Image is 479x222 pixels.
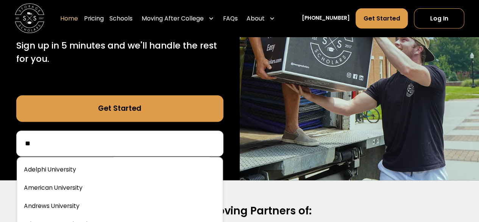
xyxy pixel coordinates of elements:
[15,4,44,33] a: home
[243,8,278,29] div: About
[24,204,455,218] h2: Official Moving Partners of:
[109,8,133,29] a: Schools
[139,8,217,29] div: Moving After College
[84,8,104,29] a: Pricing
[302,15,350,23] a: [PHONE_NUMBER]
[142,14,204,23] div: Moving After College
[60,8,78,29] a: Home
[223,8,238,29] a: FAQs
[16,95,223,122] a: Get Started
[414,8,464,28] a: Log In
[356,8,408,28] a: Get Started
[16,39,223,65] p: Sign up in 5 minutes and we'll handle the rest for you.
[247,14,265,23] div: About
[15,4,44,33] img: Storage Scholars main logo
